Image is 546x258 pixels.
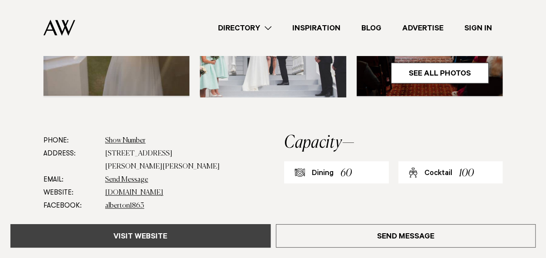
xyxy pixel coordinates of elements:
a: [DOMAIN_NAME] [105,189,163,196]
div: Cocktail [424,169,452,179]
dt: Phone: [43,134,98,147]
img: Auckland Weddings Logo [43,20,75,36]
a: Inspiration [282,22,351,34]
a: Advertise [392,22,454,34]
dt: Website: [43,186,98,199]
dt: Instagram: [43,212,98,225]
dt: Facebook: [43,199,98,212]
h2: Capacity [284,134,503,152]
div: Dining [312,169,334,179]
a: Show Number [105,137,146,144]
a: Send Message [276,224,536,248]
a: alberton1863 [105,202,144,209]
a: Visit Website [10,224,271,248]
a: Send Message [105,176,148,183]
a: See All Photos [391,63,489,83]
a: Blog [351,22,392,34]
dt: Email: [43,173,98,186]
a: Directory [208,22,282,34]
dt: Address: [43,147,98,173]
a: Sign In [454,22,503,34]
div: 100 [459,165,474,182]
dd: [STREET_ADDRESS][PERSON_NAME][PERSON_NAME] [105,147,228,173]
div: 60 [341,165,352,182]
